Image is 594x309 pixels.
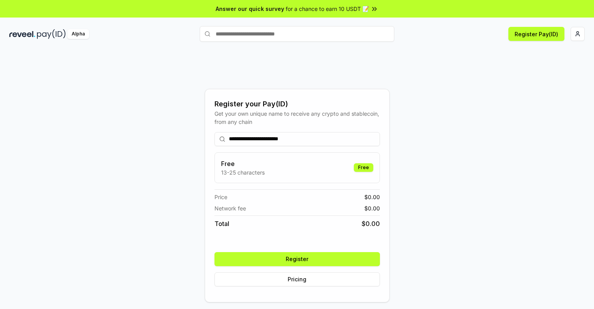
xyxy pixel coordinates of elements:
[214,99,380,109] div: Register your Pay(ID)
[362,219,380,228] span: $ 0.00
[9,29,35,39] img: reveel_dark
[67,29,89,39] div: Alpha
[354,163,373,172] div: Free
[221,168,265,177] p: 13-25 characters
[214,193,227,201] span: Price
[37,29,66,39] img: pay_id
[214,219,229,228] span: Total
[364,193,380,201] span: $ 0.00
[214,204,246,212] span: Network fee
[214,252,380,266] button: Register
[214,109,380,126] div: Get your own unique name to receive any crypto and stablecoin, from any chain
[508,27,564,41] button: Register Pay(ID)
[216,5,284,13] span: Answer our quick survey
[364,204,380,212] span: $ 0.00
[221,159,265,168] h3: Free
[214,272,380,286] button: Pricing
[286,5,369,13] span: for a chance to earn 10 USDT 📝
